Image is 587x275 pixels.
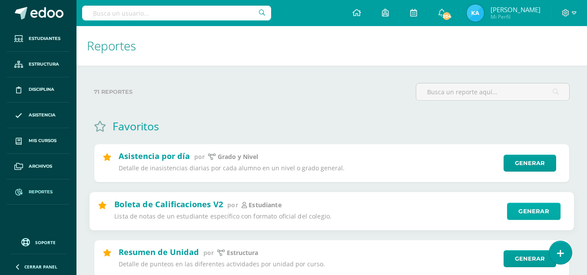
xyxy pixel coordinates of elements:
[24,264,57,270] span: Cerrar panel
[249,201,281,209] p: estudiante
[7,26,70,52] a: Estudiantes
[119,151,190,161] h2: Asistencia por día
[227,249,258,257] p: Estructura
[119,260,498,268] p: Detalle de punteos en las diferentes actividades por unidad por curso.
[504,155,556,172] a: Generar
[119,247,199,257] h2: Resumen de Unidad
[416,83,569,100] input: Busca un reporte aquí...
[119,164,498,172] p: Detalle de inasistencias diarias por cada alumno en un nivel o grado general.
[7,77,70,103] a: Disciplina
[7,154,70,179] a: Archivos
[7,128,70,154] a: Mis cursos
[227,200,238,209] span: por
[507,202,560,220] a: Generar
[194,152,205,161] span: por
[87,37,136,54] span: Reportes
[203,248,214,257] span: por
[82,6,271,20] input: Busca un usuario...
[218,153,258,161] p: Grado y Nivel
[114,199,223,209] h2: Boleta de Calificaciones V2
[35,239,56,245] span: Soporte
[114,212,501,221] p: Lista de notas de un estudiante específico con formato oficial del colegio.
[113,119,159,133] h1: Favoritos
[29,61,59,68] span: Estructura
[29,35,60,42] span: Estudiantes
[7,179,70,205] a: Reportes
[29,86,54,93] span: Disciplina
[7,52,70,77] a: Estructura
[7,103,70,128] a: Asistencia
[10,236,66,248] a: Soporte
[94,83,409,101] label: 71 reportes
[29,189,53,195] span: Reportes
[504,250,556,267] a: Generar
[29,112,56,119] span: Asistencia
[29,137,56,144] span: Mis cursos
[442,11,451,21] span: 204
[29,163,52,170] span: Archivos
[491,5,541,14] span: [PERSON_NAME]
[467,4,484,22] img: 258196113818b181416f1cb94741daed.png
[491,13,541,20] span: Mi Perfil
